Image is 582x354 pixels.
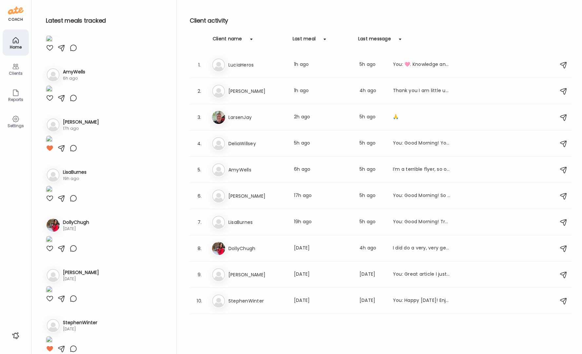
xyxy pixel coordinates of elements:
img: images%2FIrNJUawwUnOTYYdIvOBtlFt5cGu2%2Fdf1pj0VhEwaV32uM3ITW%2FUsvushdd30rX5S0ZhQvH_1080 [46,135,52,144]
div: Settings [4,124,28,128]
div: Clients [4,71,28,75]
div: [DATE] [294,297,352,305]
div: 2. [196,87,204,95]
img: avatars%2FGYIBTSL7Z7MIVGVtWXnrcXKF6q82 [47,219,60,232]
img: images%2FGYIBTSL7Z7MIVGVtWXnrcXKF6q82%2FFiG4PPDlg9lQE65c4Cv8%2FUwcyO1NamYp1a595QItu_1080 [46,236,52,245]
h3: StephenWinter [228,297,286,305]
div: Last message [358,35,391,46]
div: [DATE] [294,271,352,279]
img: bg-avatar-default.svg [47,168,60,182]
div: [DATE] [63,226,89,232]
img: bg-avatar-default.svg [47,68,60,81]
div: Last meal [293,35,316,46]
div: You: Happy [DATE]! Enjoy the weekend. Make the best possible choices in whatever fun comes your w... [393,297,451,305]
div: Thank you I am little under the weather. Bloated and weighed 112 I am not sure if it is a water w... [393,87,451,95]
img: bg-avatar-default.svg [212,189,225,203]
h3: [PERSON_NAME] [63,119,99,126]
img: bg-avatar-default.svg [47,118,60,131]
div: coach [8,17,23,22]
h3: LarsenJay [228,113,286,121]
img: bg-avatar-default.svg [212,137,225,150]
h3: LuciaHeros [228,61,286,69]
div: [DATE] [63,276,99,282]
div: 1h ago [294,87,352,95]
h3: LisaBurnes [228,218,286,226]
div: 5h ago [359,113,385,121]
h3: DollyChugh [63,219,89,226]
div: 4. [196,140,204,147]
div: 5h ago [359,140,385,147]
div: 9. [196,271,204,279]
div: 3. [196,113,204,121]
img: bg-avatar-default.svg [212,268,225,281]
div: 10. [196,297,204,305]
div: [DATE] [294,245,352,252]
h3: AmyWells [63,69,85,75]
h3: DeliaWillsey [228,140,286,147]
img: bg-avatar-default.svg [212,163,225,176]
h3: [PERSON_NAME] [63,269,99,276]
div: Reports [4,97,28,102]
h2: Client activity [190,16,572,26]
div: 1. [196,61,204,69]
h3: [PERSON_NAME] [228,87,286,95]
div: [DATE] [359,297,385,305]
div: 5h ago [359,192,385,200]
div: 6h ago [294,166,352,174]
div: 1h ago [294,61,352,69]
img: bg-avatar-default.svg [212,294,225,307]
div: You: Great article I just came across about food cravings and wanted to share: [URL][DOMAIN_NAME] [393,271,451,279]
img: images%2FRBBRZGh5RPQEaUY8TkeQxYu8qlB3%2F6BqYpQG8HSwoBFLe7jyC%2F8FrtndRhamCqhAkVvJBV_1080 [46,286,52,295]
div: 2h ago [294,113,352,121]
div: 5h ago [359,218,385,226]
h3: DollyChugh [228,245,286,252]
h3: StephenWinter [63,319,97,326]
h3: LisaBurnes [63,169,87,176]
div: 7. [196,218,204,226]
img: images%2Fbm7lR7I0mwRtjWEiqEOQA9vHV1x1%2Fgvx8a1ndC1mUuHTIj8w9%2F2nA8UVg2jJ2qRQ1BIYbk_1080 [46,336,52,345]
div: 17h ago [63,126,99,131]
div: 5. [196,166,204,174]
div: 8. [196,245,204,252]
h2: Latest meals tracked [46,16,166,26]
h3: AmyWells [228,166,286,174]
div: You: Good Morning! You’re rocking your healthy eating and powering through those workouts like a ... [393,140,451,147]
div: You: Good Morning! Traveling, staying at friends' homes and weekends in general are like the trif... [393,218,451,226]
img: images%2FVeJUmU9xL5OtfHQnXXq9YpklFl83%2F5l0JE3n5R4oUxCM8ex59%2F07nDviQIPmIa5izmsRfJ_1080 [46,85,52,94]
div: 5h ago [359,61,385,69]
img: bg-avatar-default.svg [212,85,225,98]
div: Home [4,45,28,49]
div: You: 🩷. Knowledge and planning are such huge parts of a healthy and sustainable lifestyle! keep i... [393,61,451,69]
img: avatars%2FpQclOzuQ2uUyIuBETuyLXmhsmXz1 [212,111,225,124]
div: I’m a terrible flyer, so only water…. [393,166,451,174]
div: 6h ago [63,75,85,81]
div: [DATE] [63,326,97,332]
img: bg-avatar-default.svg [47,319,60,332]
img: ate [8,5,24,16]
h3: [PERSON_NAME] [228,192,286,200]
div: [DATE] [359,271,385,279]
img: bg-avatar-default.svg [47,269,60,282]
img: avatars%2FGYIBTSL7Z7MIVGVtWXnrcXKF6q82 [212,242,225,255]
img: bg-avatar-default.svg [212,216,225,229]
div: 4h ago [359,87,385,95]
div: 17h ago [294,192,352,200]
img: bg-avatar-default.svg [212,58,225,71]
div: You: Good Morning! So good catching up [DATE]! You’re rocking your healthy eating, and I know you... [393,192,451,200]
div: 🙏 [393,113,451,121]
div: 6. [196,192,204,200]
div: 5h ago [359,166,385,174]
img: images%2FGHdhXm9jJtNQdLs9r9pbhWu10OF2%2FtRlY58amOTx52x29p3H9%2FSZXO26fT2aUcOYscBYaZ_1080 [46,35,52,44]
div: Client name [213,35,242,46]
div: 19h ago [294,218,352,226]
div: 5h ago [294,140,352,147]
h3: [PERSON_NAME] [228,271,286,279]
div: 4h ago [359,245,385,252]
div: I did do a very, very gentle workout with my trainer [DATE]. I’ll put that in, but it was extreme... [393,245,451,252]
img: images%2F14YwdST0zVTSBa9Pc02PT7cAhhp2%2FqtAlaGF7pEsm9d0ce63Z%2FrOJ8OA1roFJEeXUVmu47_1080 [46,186,52,194]
div: 19h ago [63,176,87,182]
